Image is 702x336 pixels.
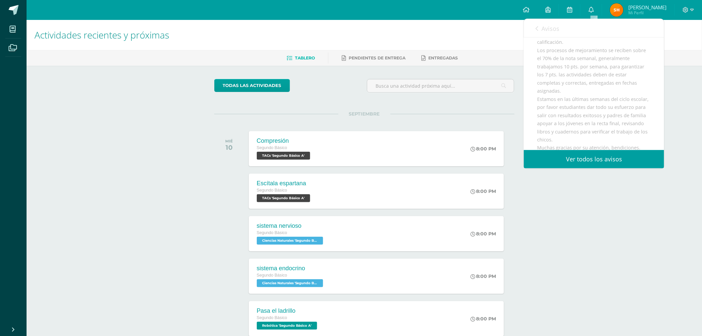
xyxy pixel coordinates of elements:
[257,322,317,330] span: Robótica 'Segundo Básico A'
[257,137,312,144] div: Compresión
[257,152,310,160] span: TACs 'Segundo Básico A'
[541,25,559,33] span: Avisos
[610,3,623,17] img: 869aa223b515ac158a5cbb52e2c181c2.png
[257,194,310,202] span: TACs 'Segundo Básico A'
[35,29,169,41] span: Actividades recientes y próximas
[349,55,405,60] span: Pendientes de entrega
[338,111,390,117] span: SEPTIEMBRE
[214,79,290,92] a: todas las Actividades
[225,139,233,143] div: MIÉ
[628,4,667,11] span: [PERSON_NAME]
[257,265,325,272] div: sistema endocrino
[524,150,664,168] a: Ver todos los avisos
[257,230,287,235] span: Segundo Básico
[257,273,287,278] span: Segundo Básico
[421,53,458,63] a: Entregadas
[367,79,514,92] input: Busca una actividad próxima aquí...
[470,273,496,279] div: 8:00 PM
[257,307,319,314] div: Pasa el ladrillo
[257,222,325,229] div: sistema nervioso
[470,146,496,152] div: 8:00 PM
[257,188,287,193] span: Segundo Básico
[628,10,667,16] span: Mi Perfil
[257,315,287,320] span: Segundo Básico
[257,237,323,245] span: Ciencias Naturales 'Segundo Básico A'
[257,180,312,187] div: Escítala espartana
[257,279,323,287] span: Ciencias Naturales 'Segundo Básico A'
[225,143,233,151] div: 10
[295,55,315,60] span: Tablero
[470,231,496,237] div: 8:00 PM
[287,53,315,63] a: Tablero
[342,53,405,63] a: Pendientes de entrega
[257,145,287,150] span: Segundo Básico
[428,55,458,60] span: Entregadas
[470,316,496,322] div: 8:00 PM
[470,188,496,194] div: 8:00 PM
